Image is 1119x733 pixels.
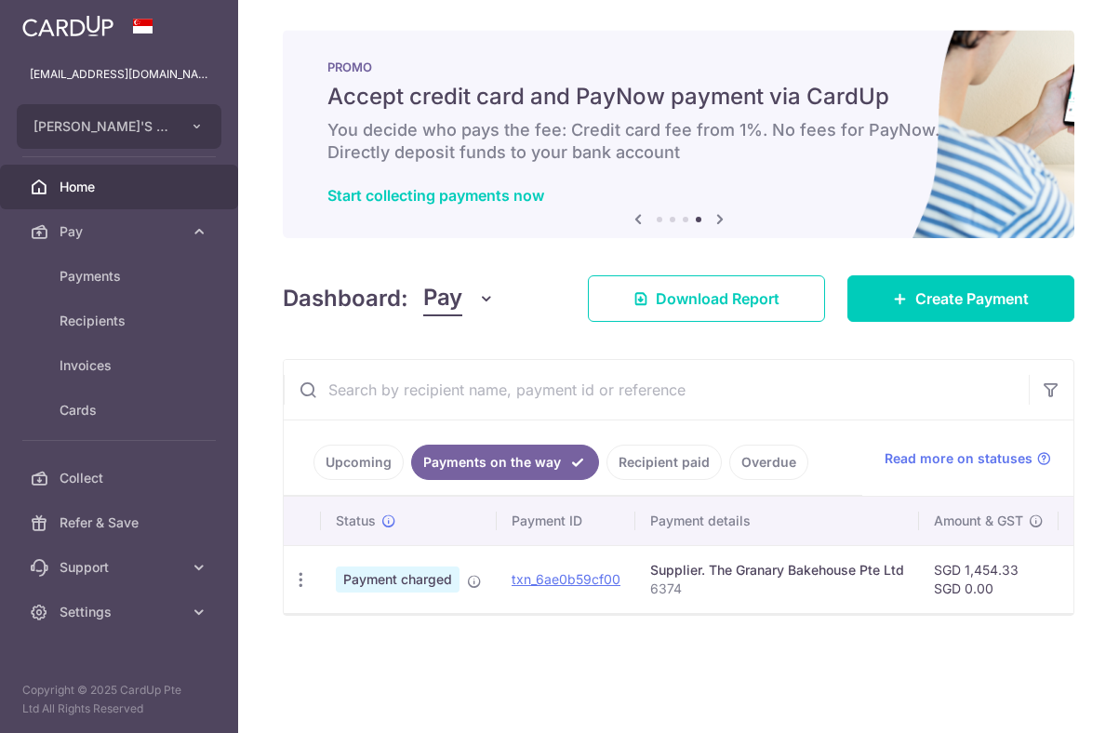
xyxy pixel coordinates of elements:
th: Payment details [635,497,919,545]
a: Start collecting payments now [327,186,544,205]
span: Invoices [60,356,182,375]
button: [PERSON_NAME]'S TANDOOR PTE. LTD. [17,104,221,149]
p: 6374 [650,580,904,598]
iframe: Opens a widget where you can find more information [999,677,1100,724]
span: Payment charged [336,566,460,593]
a: Read more on statuses [885,449,1051,468]
p: [EMAIL_ADDRESS][DOMAIN_NAME] [30,65,208,84]
span: [PERSON_NAME]'S TANDOOR PTE. LTD. [33,117,171,136]
th: Payment ID [497,497,635,545]
h4: Dashboard: [283,282,408,315]
span: Payments [60,267,182,286]
img: paynow Banner [283,30,1074,238]
a: Upcoming [313,445,404,480]
span: Cards [60,401,182,420]
button: Pay [423,281,495,316]
h6: You decide who pays the fee: Credit card fee from 1%. No fees for PayNow. Directly deposit funds ... [327,119,1030,164]
span: Pay [423,281,462,316]
a: txn_6ae0b59cf00 [512,571,620,587]
span: Pay [60,222,182,241]
img: CardUp [22,15,113,37]
a: Recipient paid [606,445,722,480]
a: Create Payment [847,275,1074,322]
div: Supplier. The Granary Bakehouse Pte Ltd [650,561,904,580]
h5: Accept credit card and PayNow payment via CardUp [327,82,1030,112]
input: Search by recipient name, payment id or reference [284,360,1029,420]
span: Settings [60,603,182,621]
a: Payments on the way [411,445,599,480]
a: Download Report [588,275,825,322]
span: Create Payment [915,287,1029,310]
td: SGD 1,454.33 SGD 0.00 [919,545,1059,613]
span: Collect [60,469,182,487]
span: Amount & GST [934,512,1023,530]
span: Refer & Save [60,513,182,532]
span: Support [60,558,182,577]
span: Status [336,512,376,530]
a: Overdue [729,445,808,480]
span: Download Report [656,287,779,310]
span: Read more on statuses [885,449,1032,468]
p: PROMO [327,60,1030,74]
span: Home [60,178,182,196]
span: Recipients [60,312,182,330]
